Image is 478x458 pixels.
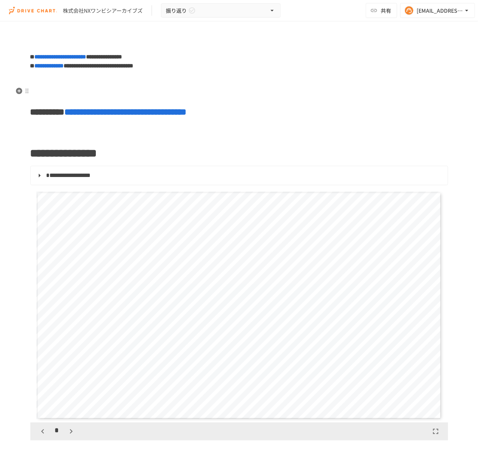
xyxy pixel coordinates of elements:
div: Page 5 [30,189,448,422]
button: 振り返り [161,3,281,18]
button: 共有 [366,3,397,18]
img: i9VDDS9JuLRLX3JIUyK59LcYp6Y9cayLPHs4hOxMB9W [9,4,57,16]
span: 共有 [381,6,391,15]
div: [EMAIL_ADDRESS][DOMAIN_NAME] [417,6,463,15]
button: [EMAIL_ADDRESS][DOMAIN_NAME] [400,3,475,18]
span: 振り返り [166,6,187,15]
div: 株式会社NXワンビシアーカイブズ [63,7,143,15]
